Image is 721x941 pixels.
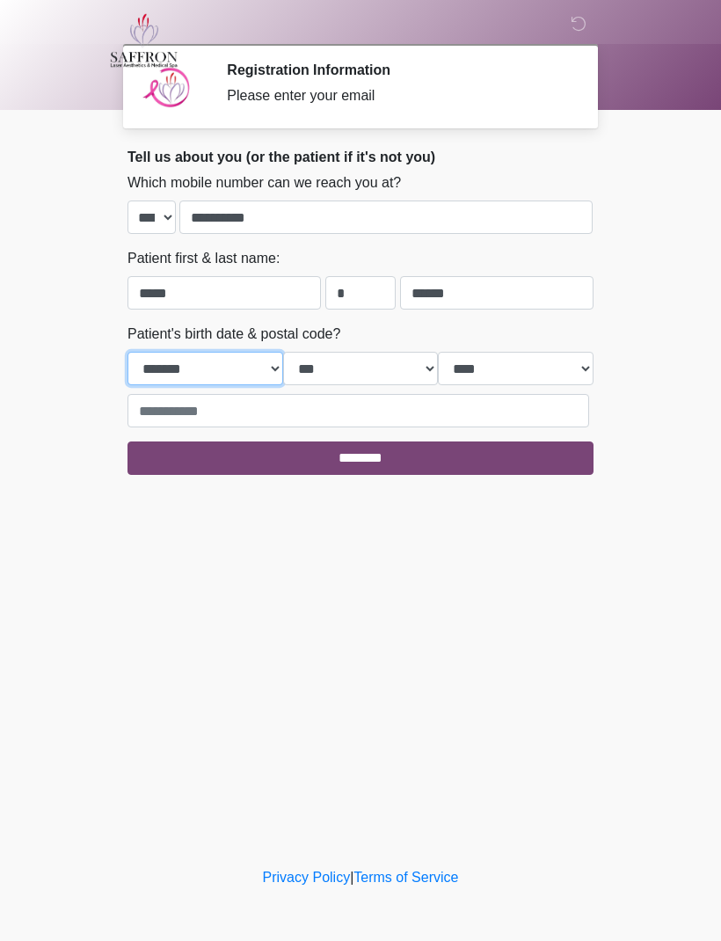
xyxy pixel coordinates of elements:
[127,172,401,193] label: Which mobile number can we reach you at?
[127,149,594,165] h2: Tell us about you (or the patient if it's not you)
[263,870,351,885] a: Privacy Policy
[353,870,458,885] a: Terms of Service
[141,62,193,114] img: Agent Avatar
[110,13,178,68] img: Saffron Laser Aesthetics and Medical Spa Logo
[127,248,280,269] label: Patient first & last name:
[127,324,340,345] label: Patient's birth date & postal code?
[227,85,567,106] div: Please enter your email
[350,870,353,885] a: |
